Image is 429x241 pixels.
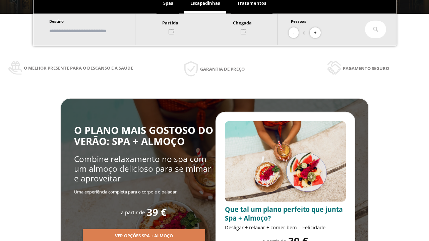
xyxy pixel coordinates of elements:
[121,209,145,216] span: a partir de
[310,27,321,38] button: +
[115,233,173,239] span: Ver opções Spa + Almoço
[289,27,299,38] button: -
[74,153,211,184] span: Combine relaxamento no spa com um almoço delicioso para se mimar e aproveitar
[147,207,167,218] span: 39 €
[200,65,245,73] span: Garantia de preço
[343,65,389,72] span: Pagamento seguro
[225,224,325,231] span: Desligar + relaxar + comer bem = Felicidade
[303,29,305,36] span: 0
[225,121,346,202] img: promo-sprunch.ElVl7oUD.webp
[49,19,64,24] span: Destino
[83,233,205,239] a: Ver opções Spa + Almoço
[225,205,343,223] span: Que tal um plano perfeito que junta Spa + Almoço?
[74,124,213,148] span: O PLANO MAIS GOSTOSO DO VERÃO: SPA + ALMOÇO
[291,19,306,24] span: Pessoas
[24,64,133,72] span: O melhor presente para o descanso e a saúde
[74,189,177,195] span: Uma experiência completa para o corpo e o paladar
